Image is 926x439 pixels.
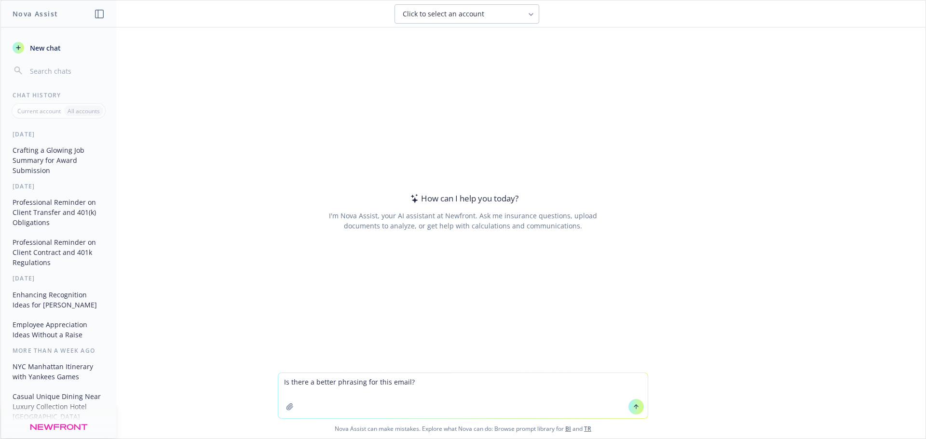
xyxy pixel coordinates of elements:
[1,346,116,355] div: More than a week ago
[68,107,100,115] p: All accounts
[9,359,109,385] button: NYC Manhattan Itinerary with Yankees Games
[17,107,61,115] p: Current account
[1,91,116,99] div: Chat History
[395,4,539,24] button: Click to select an account
[584,425,591,433] a: TR
[4,419,922,439] span: Nova Assist can make mistakes. Explore what Nova can do: Browse prompt library for and
[9,317,109,343] button: Employee Appreciation Ideas Without a Raise
[408,192,518,205] div: How can I help you today?
[1,274,116,282] div: [DATE]
[9,194,109,230] button: Professional Reminder on Client Transfer and 401(k) Obligations
[9,39,109,56] button: New chat
[1,182,116,190] div: [DATE]
[565,425,571,433] a: BI
[9,234,109,270] button: Professional Reminder on Client Contract and 401k Regulations
[327,211,599,231] div: I'm Nova Assist, your AI assistant at Newfront. Ask me insurance questions, upload documents to a...
[9,388,109,425] button: Casual Unique Dining Near Luxury Collection Hotel [GEOGRAPHIC_DATA]
[9,142,109,178] button: Crafting a Glowing Job Summary for Award Submission
[28,43,61,53] span: New chat
[403,9,484,19] span: Click to select an account
[278,373,648,418] textarea: Is there a better phrasing for this email?
[1,130,116,138] div: [DATE]
[13,9,58,19] h1: Nova Assist
[28,64,105,78] input: Search chats
[9,287,109,313] button: Enhancing Recognition Ideas for [PERSON_NAME]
